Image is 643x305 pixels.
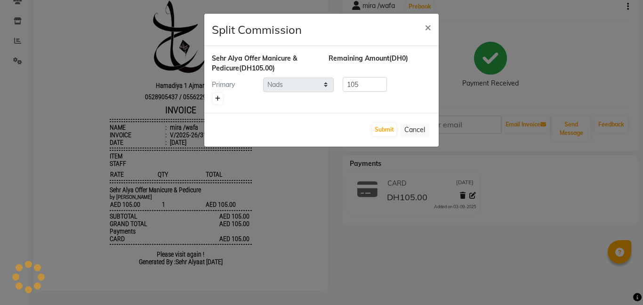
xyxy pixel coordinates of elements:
[67,92,209,103] p: 0528905437 / 0556229782
[212,21,302,38] h4: Split Commission
[123,140,124,147] span: :
[67,251,209,259] p: Please visit again !
[389,54,408,63] span: (DH0)
[67,132,124,140] div: Invoice
[123,125,124,132] span: :
[400,123,429,137] button: Cancel
[67,259,209,266] div: Generated By : at [DATE]
[212,54,297,72] span: Sehr Alya Offer Manicure & Pedicure
[67,103,209,118] h3: INVOICE
[175,213,209,221] div: AED 105.00
[67,221,138,228] div: GRAND TOTAL
[115,201,161,210] span: 1
[126,140,144,147] div: [DATE]
[329,54,389,63] span: Remaining Amount
[67,228,138,236] div: Payments
[103,1,174,79] img: file_1747223622503.jpg
[67,161,84,168] span: STAFF
[175,236,209,243] div: AED 105.00
[67,153,80,161] span: ITEM
[67,236,82,243] span: CARD
[417,14,439,40] button: Close
[205,80,263,90] div: Primary
[67,171,114,180] span: RATE
[163,171,209,180] span: TOTAL
[372,123,396,136] button: Submit
[67,125,124,132] div: Name
[67,201,114,210] span: AED 105.00
[67,81,209,92] p: Hamadiya 1 Ajman
[123,132,124,140] span: :
[115,171,161,180] span: QTY
[163,201,209,210] span: AED 105.00
[67,140,124,147] div: Date
[126,125,156,132] div: mira /wafa
[133,259,157,266] span: Sehr Alya
[67,187,159,195] span: Sehr Alya Offer Manicure & Pedicure
[175,221,209,228] div: AED 105.00
[126,132,171,140] div: V/2025-26/3188
[425,20,431,34] span: ×
[67,213,138,221] div: SUBTOTAL
[239,64,275,72] span: (DH105.00)
[67,195,110,201] small: by [PERSON_NAME]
